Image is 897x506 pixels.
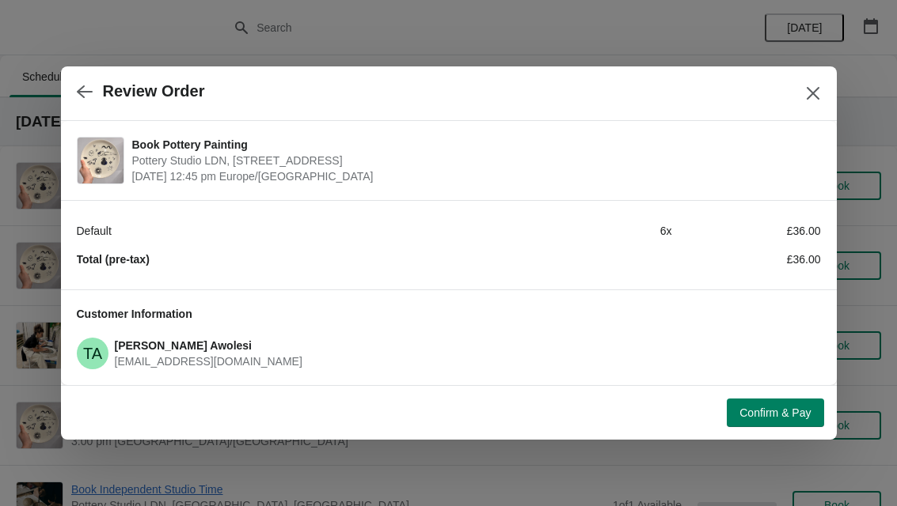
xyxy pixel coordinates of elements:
[132,153,813,168] span: Pottery Studio LDN, [STREET_ADDRESS]
[115,339,253,352] span: [PERSON_NAME] Awolesi
[132,137,813,153] span: Book Pottery Painting
[77,338,108,369] span: Theresa
[672,223,821,239] div: £36.00
[77,253,150,266] strong: Total (pre-tax)
[739,406,811,419] span: Confirm & Pay
[799,79,827,108] button: Close
[82,345,102,362] text: TA
[132,168,813,184] span: [DATE] 12:45 pm Europe/[GEOGRAPHIC_DATA]
[115,355,302,368] span: [EMAIL_ADDRESS][DOMAIN_NAME]
[727,398,823,427] button: Confirm & Pay
[77,308,192,320] span: Customer Information
[77,223,523,239] div: Default
[78,138,124,183] img: Book Pottery Painting | Pottery Studio LDN, Unit 1.3, Building A4, 10 Monro Way, London, SE10 0EJ...
[672,251,821,267] div: £36.00
[103,82,205,100] h2: Review Order
[523,223,672,239] div: 6 x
